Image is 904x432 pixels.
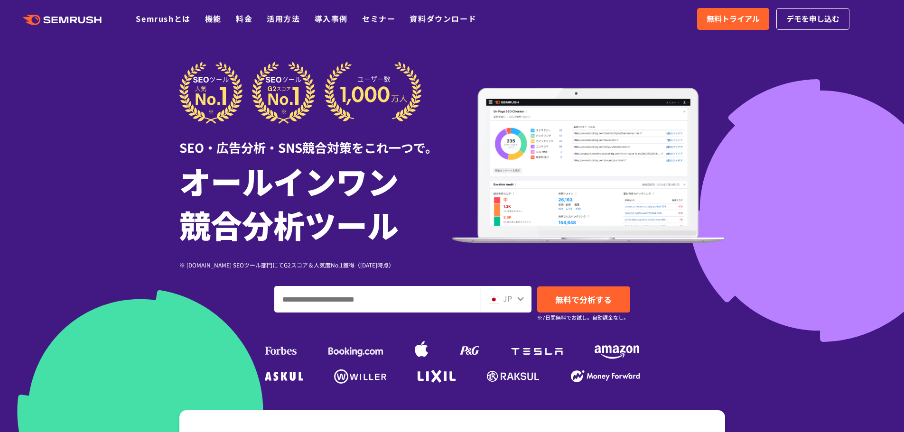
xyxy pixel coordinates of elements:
span: 無料トライアル [707,13,760,25]
a: デモを申し込む [776,8,849,30]
div: SEO・広告分析・SNS競合対策をこれ一つで。 [179,124,452,156]
span: JP [503,293,512,304]
a: 機能 [205,13,222,24]
a: 導入事例 [315,13,348,24]
div: ※ [DOMAIN_NAME] SEOツール部門にてG2スコア＆人気度No.1獲得（[DATE]時点） [179,260,452,269]
h1: オールインワン 競合分析ツール [179,159,452,246]
a: 無料で分析する [537,286,630,313]
a: Semrushとは [136,13,190,24]
span: 無料で分析する [555,294,612,305]
a: セミナー [362,13,395,24]
a: 無料トライアル [697,8,769,30]
a: 活用方法 [267,13,300,24]
input: ドメイン、キーワードまたはURLを入力してください [275,286,480,312]
small: ※7日間無料でお試し。自動課金なし。 [537,313,629,322]
span: デモを申し込む [786,13,839,25]
a: 資料ダウンロード [410,13,476,24]
a: 料金 [236,13,252,24]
